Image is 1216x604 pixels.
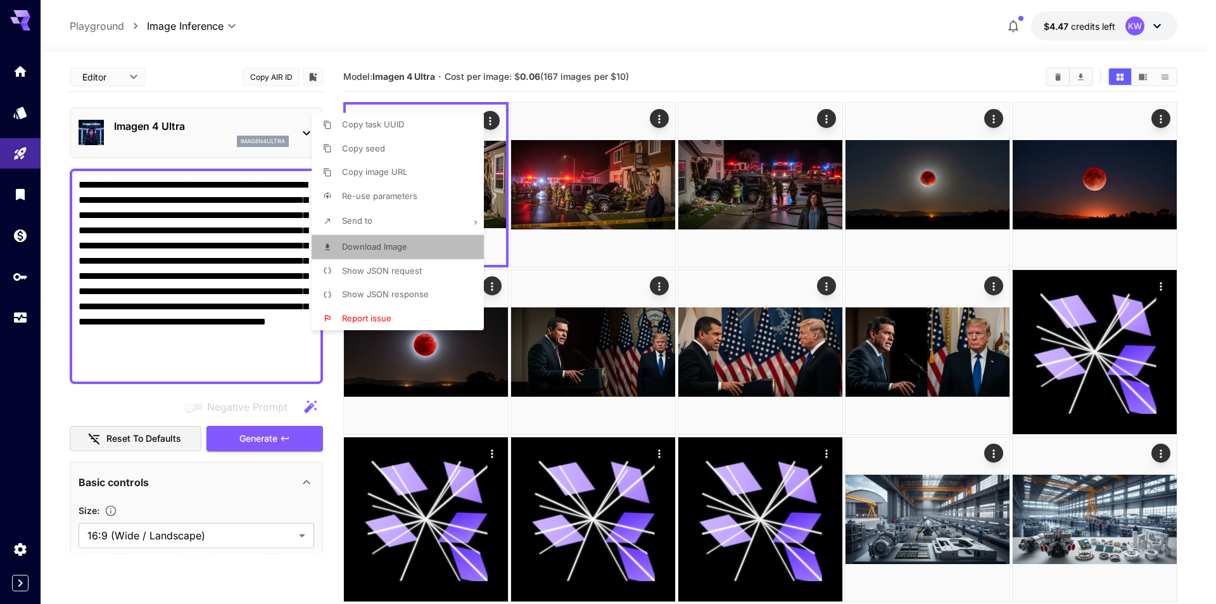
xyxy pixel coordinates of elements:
span: Copy task UUID [342,119,404,129]
span: Copy seed [342,143,385,153]
span: Re-use parameters [342,191,417,201]
span: Copy image URL [342,167,407,177]
span: Report issue [342,313,391,323]
span: Show JSON response [342,289,429,299]
span: Send to [342,215,372,226]
span: Download Image [342,241,407,252]
span: Show JSON request [342,266,422,276]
